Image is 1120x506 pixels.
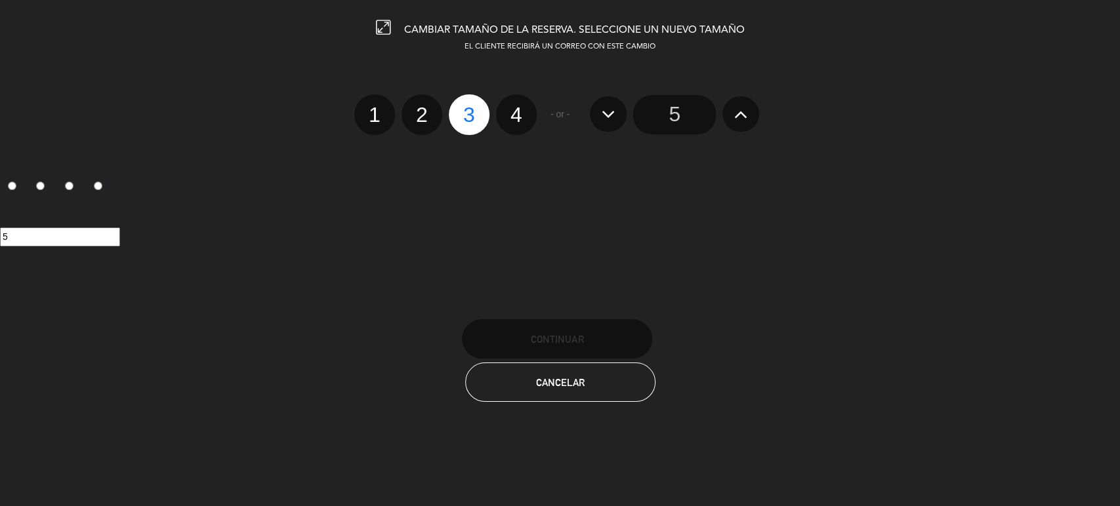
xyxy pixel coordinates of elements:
span: CAMBIAR TAMAÑO DE LA RESERVA. SELECCIONE UN NUEVO TAMAÑO [404,25,745,35]
input: 4 [94,182,102,190]
button: Continuar [462,319,652,359]
label: 3 [449,94,489,135]
label: 4 [496,94,537,135]
label: 1 [354,94,395,135]
span: Continuar [531,334,583,345]
label: 4 [86,176,115,199]
input: 3 [65,182,73,190]
input: 2 [36,182,45,190]
span: EL CLIENTE RECIBIRÁ UN CORREO CON ESTE CAMBIO [465,43,655,50]
label: 2 [402,94,442,135]
input: 1 [8,182,16,190]
label: 2 [29,176,58,199]
span: Cancelar [536,377,585,388]
span: - or - [550,107,570,122]
label: 3 [58,176,87,199]
button: Cancelar [465,362,655,402]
